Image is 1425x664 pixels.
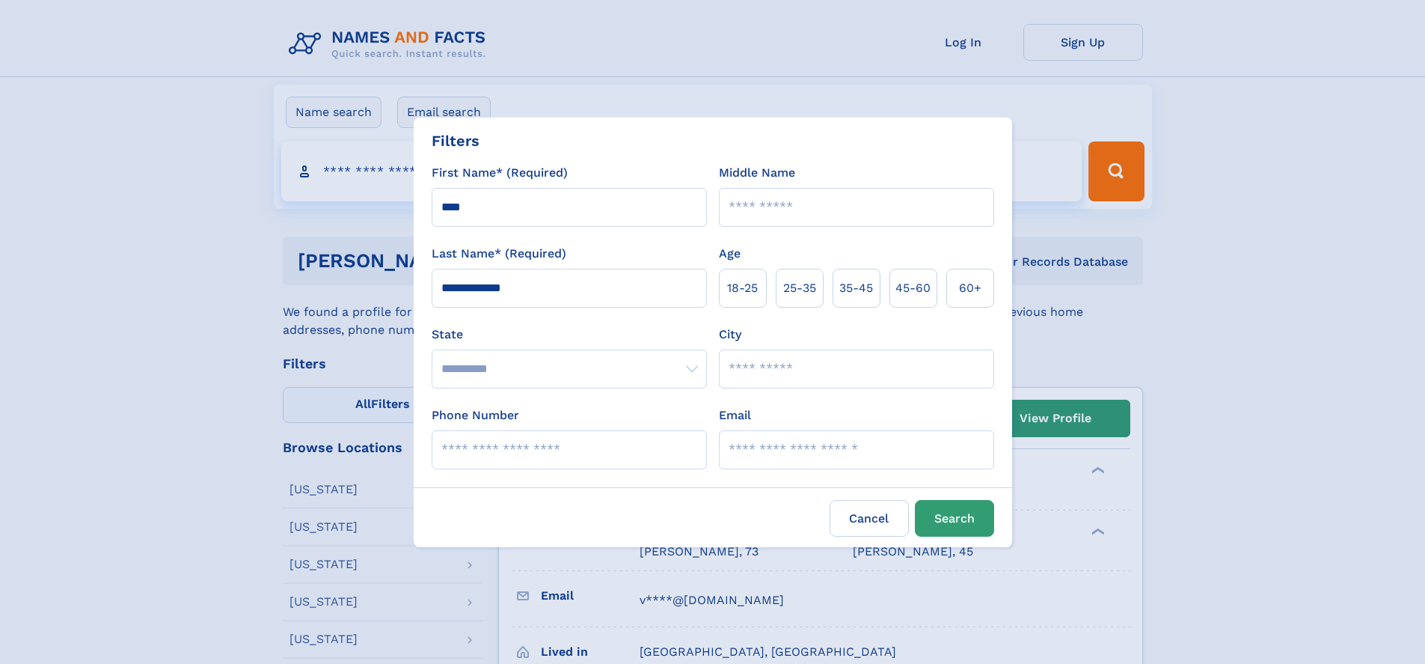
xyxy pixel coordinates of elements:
[432,164,568,182] label: First Name* (Required)
[432,130,479,152] div: Filters
[719,326,741,344] label: City
[719,164,795,182] label: Middle Name
[783,279,816,297] span: 25‑35
[432,406,519,424] label: Phone Number
[915,500,994,537] button: Search
[959,279,981,297] span: 60+
[727,279,758,297] span: 18‑25
[719,406,751,424] label: Email
[719,245,741,263] label: Age
[895,279,931,297] span: 45‑60
[830,500,909,537] label: Cancel
[432,326,707,344] label: State
[432,245,566,263] label: Last Name* (Required)
[839,279,873,297] span: 35‑45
